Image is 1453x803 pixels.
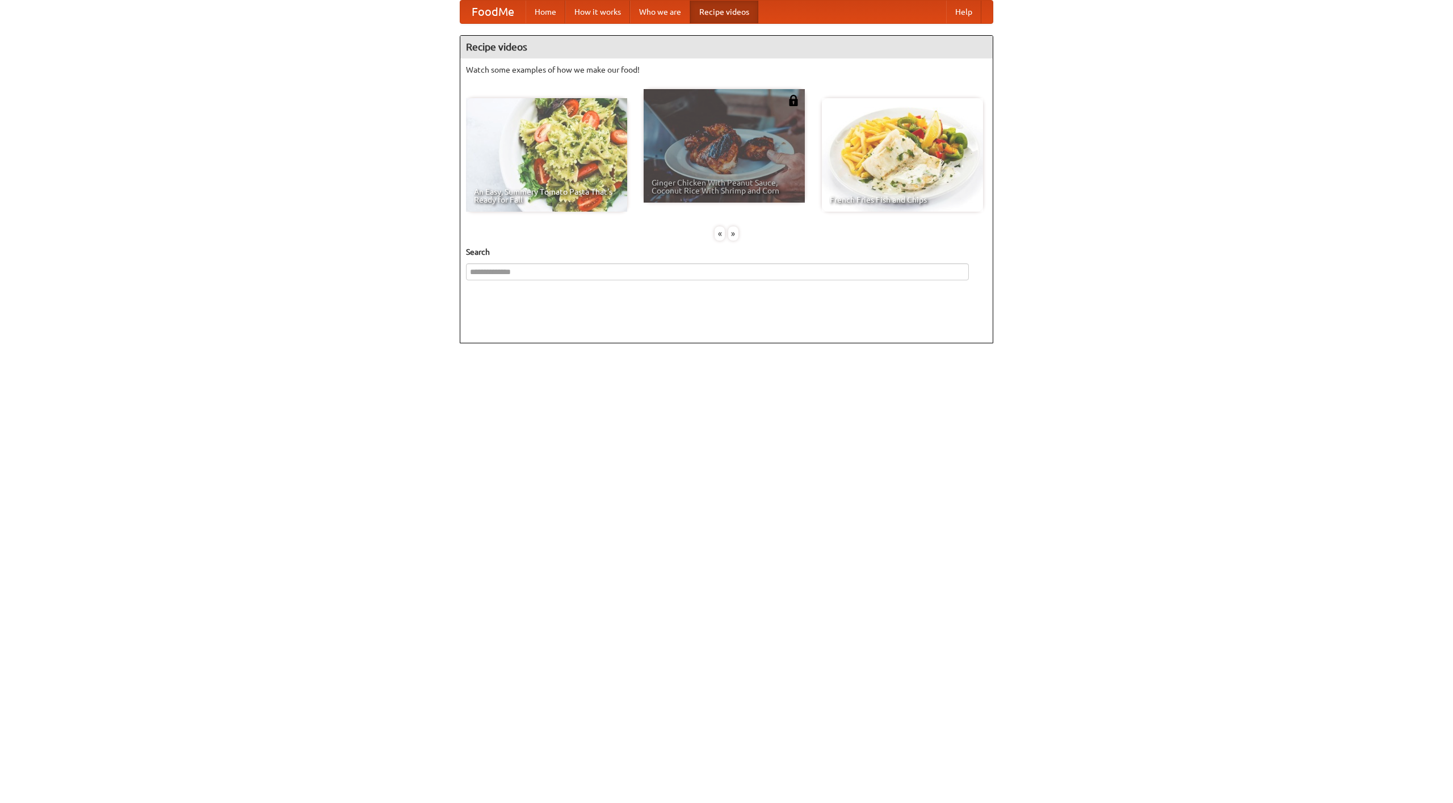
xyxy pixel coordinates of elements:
[460,1,526,23] a: FoodMe
[466,246,987,258] h5: Search
[830,196,975,204] span: French Fries Fish and Chips
[460,36,993,58] h4: Recipe videos
[466,98,627,212] a: An Easy, Summery Tomato Pasta That's Ready for Fall
[946,1,981,23] a: Help
[715,226,725,241] div: «
[474,188,619,204] span: An Easy, Summery Tomato Pasta That's Ready for Fall
[466,64,987,75] p: Watch some examples of how we make our food!
[822,98,983,212] a: French Fries Fish and Chips
[728,226,738,241] div: »
[690,1,758,23] a: Recipe videos
[788,95,799,106] img: 483408.png
[565,1,630,23] a: How it works
[526,1,565,23] a: Home
[630,1,690,23] a: Who we are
